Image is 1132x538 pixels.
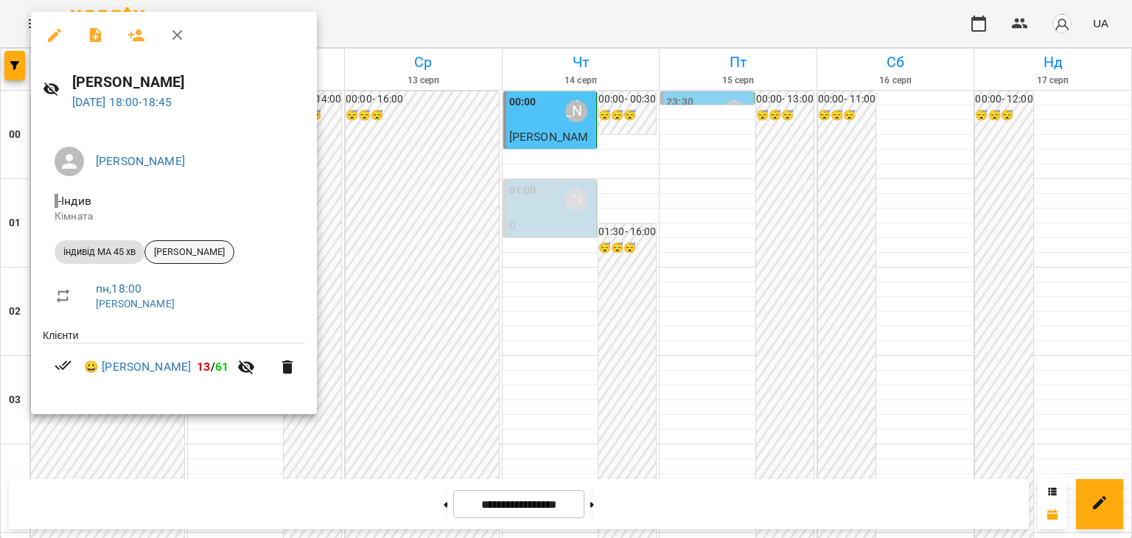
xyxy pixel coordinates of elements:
span: 13 [197,360,210,374]
a: [PERSON_NAME] [96,298,175,310]
b: / [197,360,228,374]
h6: [PERSON_NAME] [72,71,305,94]
ul: Клієнти [43,328,305,396]
a: 😀 [PERSON_NAME] [84,358,191,376]
div: [PERSON_NAME] [144,240,234,264]
span: індивід МА 45 хв [55,245,144,259]
a: пн , 18:00 [96,282,141,296]
a: [PERSON_NAME] [96,154,185,168]
a: [DATE] 18:00-18:45 [72,95,172,109]
svg: Візит сплачено [55,357,72,374]
span: 61 [215,360,228,374]
span: - Індив [55,194,94,208]
p: Кімната [55,209,293,224]
span: [PERSON_NAME] [145,245,234,259]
